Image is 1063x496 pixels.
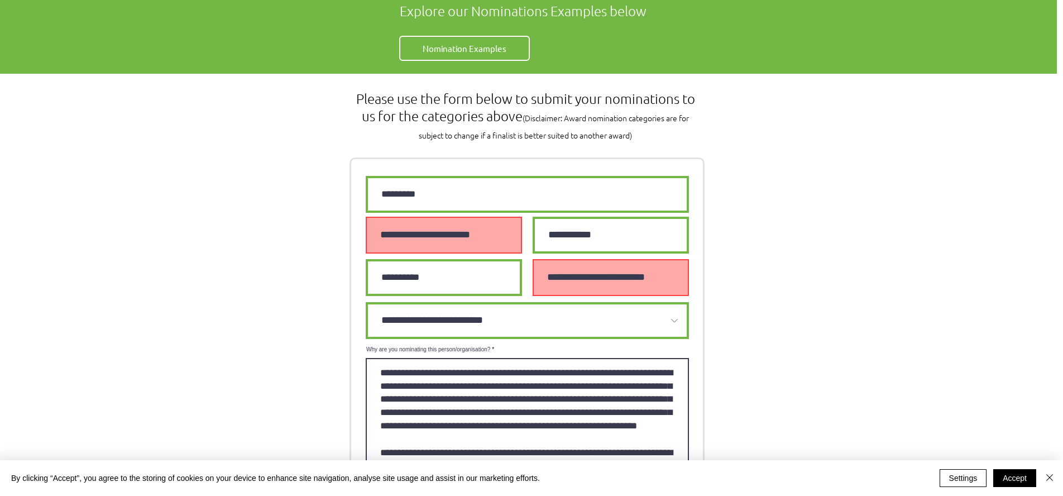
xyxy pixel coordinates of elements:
span: Explore our Nominations Examples below [400,2,647,19]
button: Close [1043,469,1056,487]
a: Nomination Examples [399,36,530,61]
span: Nomination Examples [423,42,506,54]
span: (Disclaimer: Award nomination categories are for subject to change if a finalist is better suited... [419,112,689,141]
select: Which award category are you nominating person/organisation for? [366,302,689,339]
span: By clicking “Accept”, you agree to the storing of cookies on your device to enhance site navigati... [11,473,540,483]
label: Why are you nominating this person/organisation? [366,347,689,352]
button: Accept [993,469,1036,487]
span: Please use the form below to submit your nominations to us for the categories above [356,90,695,141]
button: Settings [940,469,987,487]
img: Close [1043,471,1056,484]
